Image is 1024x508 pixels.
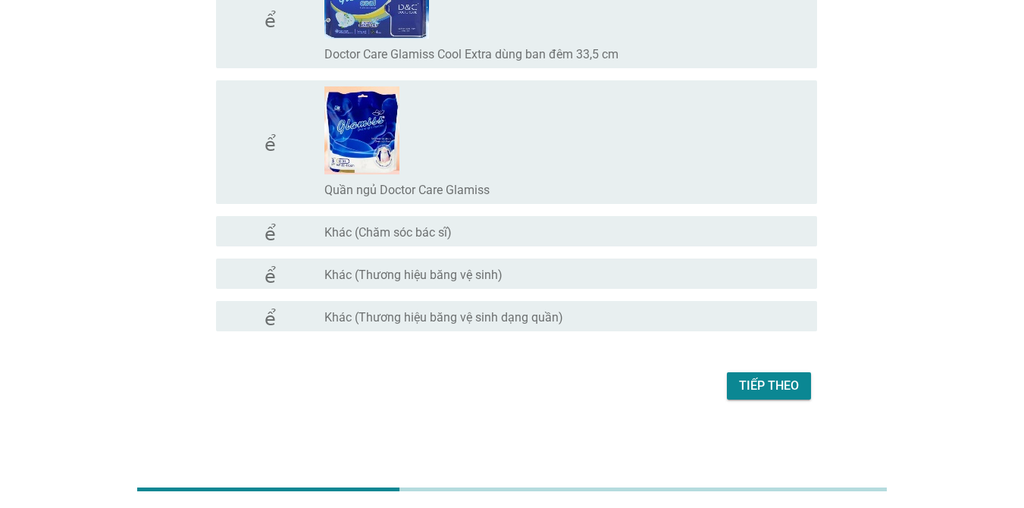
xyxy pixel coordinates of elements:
font: Tiếp theo [739,378,799,393]
font: kiểm tra [228,133,353,151]
font: kiểm tra [228,265,353,283]
font: kiểm tra [228,9,353,27]
font: Quần ngủ Doctor Care Glamiss [324,183,490,197]
img: ef439cee-8e3e-4c7d-b839-d23899a5617c-image71.jpeg [324,86,399,174]
font: kiểm tra [228,307,353,325]
font: Khác (Thương hiệu băng vệ sinh dạng quần) [324,310,563,325]
font: Khác (Thương hiệu băng vệ sinh) [324,268,503,282]
font: Khác (Chăm sóc bác sĩ) [324,225,452,240]
font: kiểm tra [228,222,353,240]
font: Doctor Care Glamiss Cool Extra dùng ban đêm 33,5 cm [324,47,618,61]
button: Tiếp theo [727,372,811,400]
